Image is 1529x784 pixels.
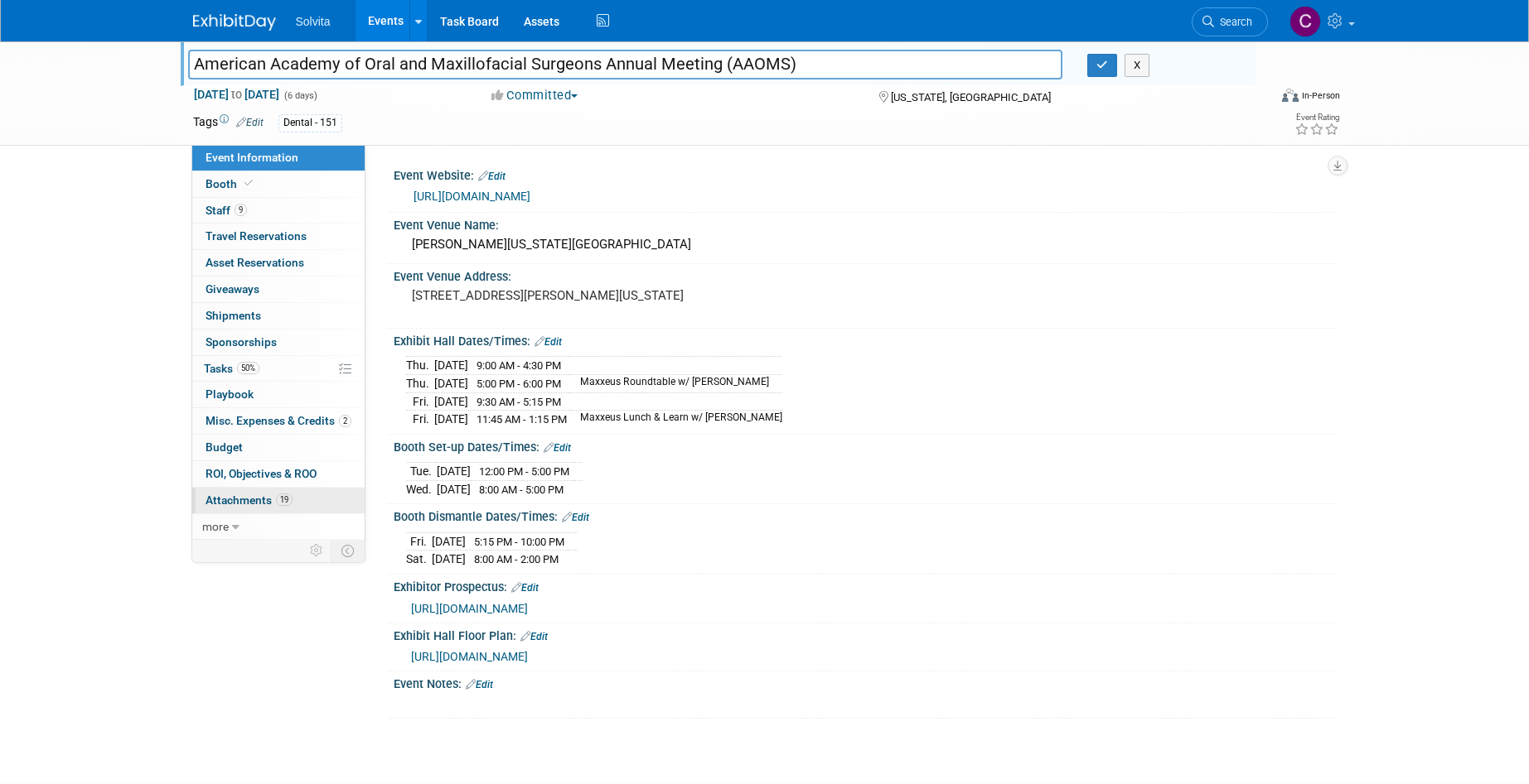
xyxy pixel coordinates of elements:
[192,171,365,197] a: Booth
[229,88,244,101] span: to
[192,224,365,249] a: Travel Reservations
[535,336,562,348] a: Edit
[331,540,365,561] td: Toggle Event Tabs
[193,113,264,132] td: Tags
[192,277,365,302] a: Giveaways
[406,392,434,411] td: Fri.
[394,623,1337,645] div: Exhibit Hall Floor Plan:
[394,575,1337,596] div: Exhibitor Prospectus:
[206,414,351,427] span: Misc. Expenses & Credits
[192,250,365,276] a: Asset Reservations
[192,145,365,171] a: Event Information
[206,151,298,164] span: Event Information
[477,359,561,372] span: 9:00 AM - 4:30 PM
[206,467,317,480] span: ROI, Objectives & ROO
[192,488,365,513] a: Attachments19
[511,582,539,594] a: Edit
[192,514,365,540] a: more
[206,440,243,454] span: Budget
[406,532,432,551] td: Fri.
[437,480,471,498] td: [DATE]
[192,461,365,487] a: ROI, Objectives & ROO
[193,14,276,31] img: ExhibitDay
[1170,86,1341,111] div: Event Format
[1192,7,1268,36] a: Search
[477,378,561,390] span: 5:00 PM - 6:00 PM
[520,631,548,642] a: Edit
[192,198,365,224] a: Staff9
[237,362,259,374] span: 50%
[192,356,365,382] a: Tasks50%
[406,411,434,428] td: Fri.
[432,551,466,568] td: [DATE]
[206,335,277,349] span: Sponsorships
[235,204,247,216] span: 9
[477,396,561,408] span: 9:30 AM - 5:15 PM
[1214,16,1252,28] span: Search
[206,387,254,401] span: Playbook
[466,679,493,690] a: Edit
[477,413,567,426] span: 11:45 AM - 1:15 PM
[474,553,559,565] span: 8:00 AM - 2:00 PM
[192,408,365,434] a: Misc. Expenses & Credits2
[406,551,432,568] td: Sat.
[302,540,331,561] td: Personalize Event Tab Strip
[891,91,1051,103] span: [US_STATE], [GEOGRAPHIC_DATA]
[570,411,782,428] td: Maxxeus Lunch & Learn w/ [PERSON_NAME]
[562,512,589,523] a: Edit
[432,532,466,551] td: [DATE]
[394,264,1337,285] div: Event Venue Address:
[244,179,253,188] i: Booth reservation complete
[394,213,1337,233] div: Event Venue Name:
[283,90,317,101] span: (6 days)
[411,650,528,663] a: [URL][DOMAIN_NAME]
[434,375,468,393] td: [DATE]
[394,435,1337,456] div: Booth Set-up Dates/Times:
[479,483,564,496] span: 8:00 AM - 5:00 PM
[406,232,1324,257] div: [PERSON_NAME][US_STATE][GEOGRAPHIC_DATA]
[474,536,564,548] span: 5:15 PM - 10:00 PM
[206,256,304,269] span: Asset Reservations
[192,435,365,460] a: Budget
[406,480,437,498] td: Wed.
[193,87,280,102] span: [DATE] [DATE]
[434,357,468,375] td: [DATE]
[296,15,331,28] span: Solvita
[276,493,293,506] span: 19
[339,415,351,427] span: 2
[478,171,506,182] a: Edit
[1301,89,1340,102] div: In-Person
[1282,89,1299,102] img: Format-Inperson.png
[206,204,247,217] span: Staff
[437,463,471,481] td: [DATE]
[206,229,307,243] span: Travel Reservations
[414,190,530,203] a: [URL][DOMAIN_NAME]
[394,329,1337,350] div: Exhibit Hall Dates/Times:
[412,288,768,303] pre: [STREET_ADDRESS][PERSON_NAME][US_STATE]
[406,463,437,481] td: Tue.
[406,357,434,375] td: Thu.
[434,392,468,411] td: [DATE]
[278,114,342,132] div: Dental - 151
[394,163,1337,185] div: Event Website:
[406,375,434,393] td: Thu.
[192,382,365,407] a: Playbook
[479,465,569,478] span: 12:00 PM - 5:00 PM
[434,411,468,428] td: [DATE]
[411,602,528,615] a: [URL][DOMAIN_NAME]
[206,309,261,322] span: Shipments
[1294,113,1339,122] div: Event Rating
[1125,54,1150,77] button: X
[570,375,782,393] td: Maxxeus Roundtable w/ [PERSON_NAME]
[1289,6,1321,37] img: Cindy Miller
[486,87,584,104] button: Committed
[394,504,1337,526] div: Booth Dismantle Dates/Times:
[206,493,293,507] span: Attachments
[192,303,365,329] a: Shipments
[206,177,256,190] span: Booth
[202,520,229,533] span: more
[236,117,264,128] a: Edit
[206,282,259,296] span: Giveaways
